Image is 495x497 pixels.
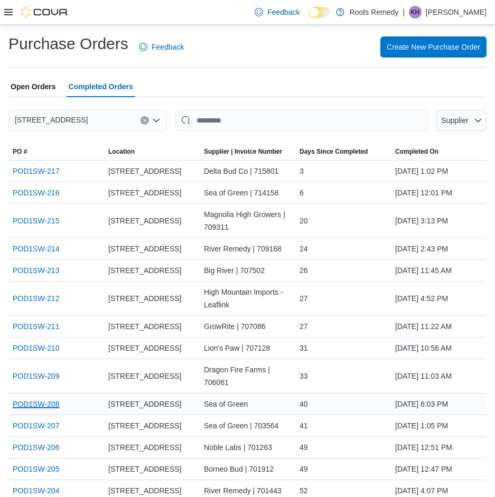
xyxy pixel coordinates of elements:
[409,6,422,18] div: Kyrsten Hogue
[300,292,308,305] span: 27
[300,264,308,277] span: 26
[13,484,59,497] a: POD1SW-204
[200,359,295,393] div: Dragon Fire Farms | 706061
[152,42,184,52] span: Feedback
[395,147,438,156] span: Completed On
[200,415,295,436] div: Sea of Green | 703564
[200,337,295,359] div: Lion's Paw | 707128
[13,264,59,277] a: POD1SW-213
[395,370,452,382] span: [DATE] 11:03 AM
[108,463,181,475] span: [STREET_ADDRESS]
[395,264,452,277] span: [DATE] 11:45 AM
[395,242,448,255] span: [DATE] 2:43 PM
[108,186,181,199] span: [STREET_ADDRESS]
[395,398,448,410] span: [DATE] 6:03 PM
[387,42,480,52] span: Create New Purchase Order
[300,398,308,410] span: 40
[309,7,331,18] input: Dark Mode
[11,76,56,97] span: Open Orders
[395,419,448,432] span: [DATE] 1:05 PM
[13,186,59,199] a: POD1SW-216
[13,370,59,382] a: POD1SW-209
[200,182,295,203] div: Sea of Green | 714158
[152,116,161,125] button: Open list of options
[108,165,181,177] span: [STREET_ADDRESS]
[380,36,487,58] button: Create New Purchase Order
[426,6,487,18] p: [PERSON_NAME]
[300,214,308,227] span: 20
[403,6,405,18] p: |
[300,165,304,177] span: 3
[104,143,200,160] button: Location
[395,484,448,497] span: [DATE] 4:07 PM
[13,398,59,410] a: POD1SW-208
[200,161,295,182] div: Delta Bud Co | 715801
[250,2,304,23] a: Feedback
[135,36,188,58] a: Feedback
[13,242,59,255] a: POD1SW-214
[300,242,308,255] span: 24
[204,147,282,156] span: Supplier | Invoice Number
[300,419,308,432] span: 41
[108,370,181,382] span: [STREET_ADDRESS]
[108,264,181,277] span: [STREET_ADDRESS]
[200,204,295,238] div: Magnolia High Growers | 709311
[300,147,368,156] span: Days Since Completed
[200,393,295,415] div: Sea of Green
[8,143,104,160] button: PO #
[267,7,300,17] span: Feedback
[15,114,88,126] span: [STREET_ADDRESS]
[200,282,295,315] div: High Mountain Imports - Leaflink
[391,143,487,160] button: Completed On
[441,116,468,125] span: Supplier
[300,186,304,199] span: 6
[13,292,59,305] a: POD1SW-212
[13,441,59,454] a: POD1SW-206
[13,147,27,156] span: PO #
[200,238,295,259] div: River Remedy | 709168
[200,458,295,480] div: Borneo Bud | 701912
[13,165,59,177] a: POD1SW-217
[300,441,308,454] span: 49
[411,6,420,18] span: KH
[13,342,59,354] a: POD1SW-210
[108,320,181,333] span: [STREET_ADDRESS]
[69,76,133,97] span: Completed Orders
[395,463,452,475] span: [DATE] 12:47 PM
[108,398,181,410] span: [STREET_ADDRESS]
[108,419,181,432] span: [STREET_ADDRESS]
[13,214,59,227] a: POD1SW-215
[395,320,452,333] span: [DATE] 11:22 AM
[300,320,308,333] span: 27
[300,463,308,475] span: 49
[8,33,128,54] h1: Purchase Orders
[300,342,308,354] span: 31
[300,484,308,497] span: 52
[108,342,181,354] span: [STREET_ADDRESS]
[108,484,181,497] span: [STREET_ADDRESS]
[175,110,427,131] input: This is a search bar. After typing your query, hit enter to filter the results lower in the page.
[395,186,452,199] span: [DATE] 12:01 PM
[200,260,295,281] div: Big River | 707502
[108,147,135,156] div: Location
[350,6,399,18] p: Roots Remedy
[395,441,452,454] span: [DATE] 12:51 PM
[300,370,308,382] span: 33
[108,441,181,454] span: [STREET_ADDRESS]
[395,214,448,227] span: [DATE] 3:13 PM
[13,419,59,432] a: POD1SW-207
[108,214,181,227] span: [STREET_ADDRESS]
[108,242,181,255] span: [STREET_ADDRESS]
[395,165,448,177] span: [DATE] 1:02 PM
[395,292,448,305] span: [DATE] 4:52 PM
[13,463,59,475] a: POD1SW-205
[200,316,295,337] div: GrowRite | 707086
[13,320,59,333] a: POD1SW-211
[141,116,149,125] button: Clear input
[108,292,181,305] span: [STREET_ADDRESS]
[436,110,487,131] button: Supplier
[21,7,69,17] img: Cova
[395,342,452,354] span: [DATE] 10:56 AM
